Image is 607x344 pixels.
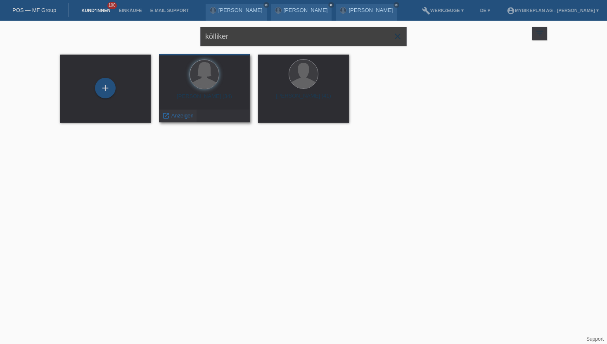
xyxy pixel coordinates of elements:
a: buildWerkzeuge ▾ [418,8,468,13]
a: POS — MF Group [12,7,56,13]
a: [PERSON_NAME] [284,7,328,13]
i: build [422,7,430,15]
span: 100 [107,2,117,9]
a: close [394,2,399,8]
i: launch [162,112,170,119]
i: close [264,3,268,7]
a: close [328,2,334,8]
div: Kund*in hinzufügen [95,81,115,95]
i: close [329,3,333,7]
div: [PERSON_NAME] (34) [166,93,243,106]
a: DE ▾ [476,8,494,13]
i: close [394,3,398,7]
a: Support [586,336,604,342]
i: close [393,31,403,41]
div: [PERSON_NAME] (41) [265,93,342,106]
a: account_circleMybikeplan AG - [PERSON_NAME] ▾ [503,8,603,13]
a: launch Anzeigen [162,112,194,119]
i: account_circle [507,7,515,15]
i: filter_list [535,29,544,38]
a: E-Mail Support [146,8,193,13]
a: close [263,2,269,8]
a: [PERSON_NAME] [349,7,393,13]
a: Kund*innen [77,8,114,13]
a: [PERSON_NAME] [218,7,263,13]
a: Einkäufe [114,8,146,13]
span: Anzeigen [171,112,194,119]
input: Suche... [200,27,407,46]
